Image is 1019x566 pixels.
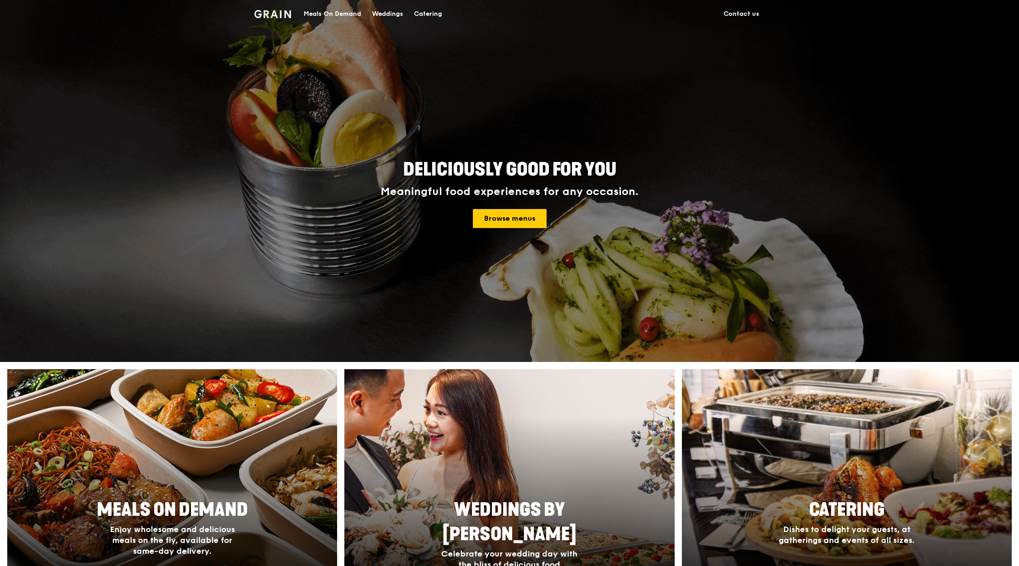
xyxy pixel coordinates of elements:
[304,0,361,28] div: Meals On Demand
[97,499,248,521] span: Meals On Demand
[403,159,616,181] span: Deliciously good for you
[779,524,914,545] span: Dishes to delight your guests, at gatherings and events of all sizes.
[409,0,448,28] a: Catering
[809,499,885,521] span: Catering
[473,209,547,228] a: Browse menus
[718,0,765,28] a: Contact us
[367,0,409,28] a: Weddings
[254,10,291,18] img: Grain
[443,499,576,545] span: Weddings by [PERSON_NAME]
[372,0,403,28] div: Weddings
[110,524,235,556] span: Enjoy wholesome and delicious meals on the fly, available for same-day delivery.
[347,185,672,198] div: Meaningful food experiences for any occasion.
[414,0,442,28] div: Catering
